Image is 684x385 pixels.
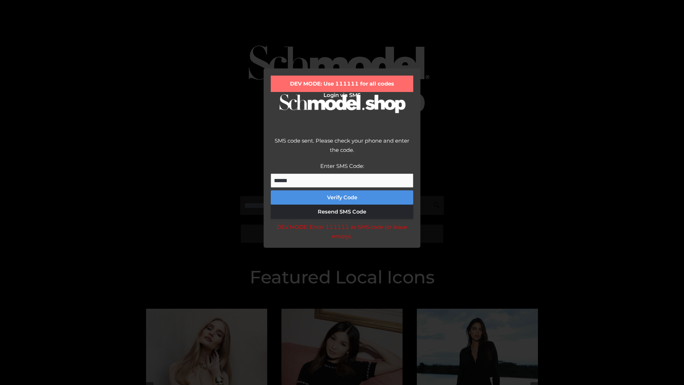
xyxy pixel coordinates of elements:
[271,136,413,161] div: SMS code sent. Please check your phone and enter the code.
[271,190,413,205] button: Verify Code
[271,222,413,241] div: DEV MODE: Enter 111111 as SMS code (or leave empty).
[271,76,413,92] div: DEV MODE: Use 111111 for all codes
[320,163,364,169] label: Enter SMS Code:
[271,205,413,219] button: Resend SMS Code
[271,92,413,98] h2: Login via SMS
